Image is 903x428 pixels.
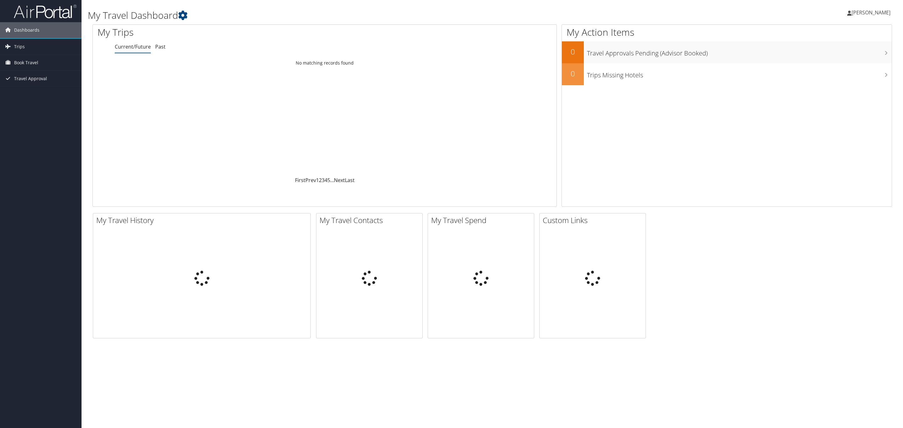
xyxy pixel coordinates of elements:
[587,46,892,58] h3: Travel Approvals Pending (Advisor Booked)
[334,177,345,184] a: Next
[14,4,77,19] img: airportal-logo.png
[562,26,892,39] h1: My Action Items
[562,68,584,79] h2: 0
[319,215,422,226] h2: My Travel Contacts
[14,71,47,86] span: Travel Approval
[847,3,897,22] a: [PERSON_NAME]
[322,177,325,184] a: 3
[852,9,890,16] span: [PERSON_NAME]
[96,215,310,226] h2: My Travel History
[14,22,40,38] span: Dashboards
[562,41,892,63] a: 0Travel Approvals Pending (Advisor Booked)
[155,43,166,50] a: Past
[325,177,327,184] a: 4
[330,177,334,184] span: …
[562,46,584,57] h2: 0
[93,57,557,69] td: No matching records found
[345,177,355,184] a: Last
[543,215,646,226] h2: Custom Links
[88,9,627,22] h1: My Travel Dashboard
[587,68,892,80] h3: Trips Missing Hotels
[305,177,316,184] a: Prev
[14,39,25,55] span: Trips
[327,177,330,184] a: 5
[431,215,534,226] h2: My Travel Spend
[562,63,892,85] a: 0Trips Missing Hotels
[319,177,322,184] a: 2
[115,43,151,50] a: Current/Future
[14,55,38,70] span: Book Travel
[98,26,359,39] h1: My Trips
[295,177,305,184] a: First
[316,177,319,184] a: 1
